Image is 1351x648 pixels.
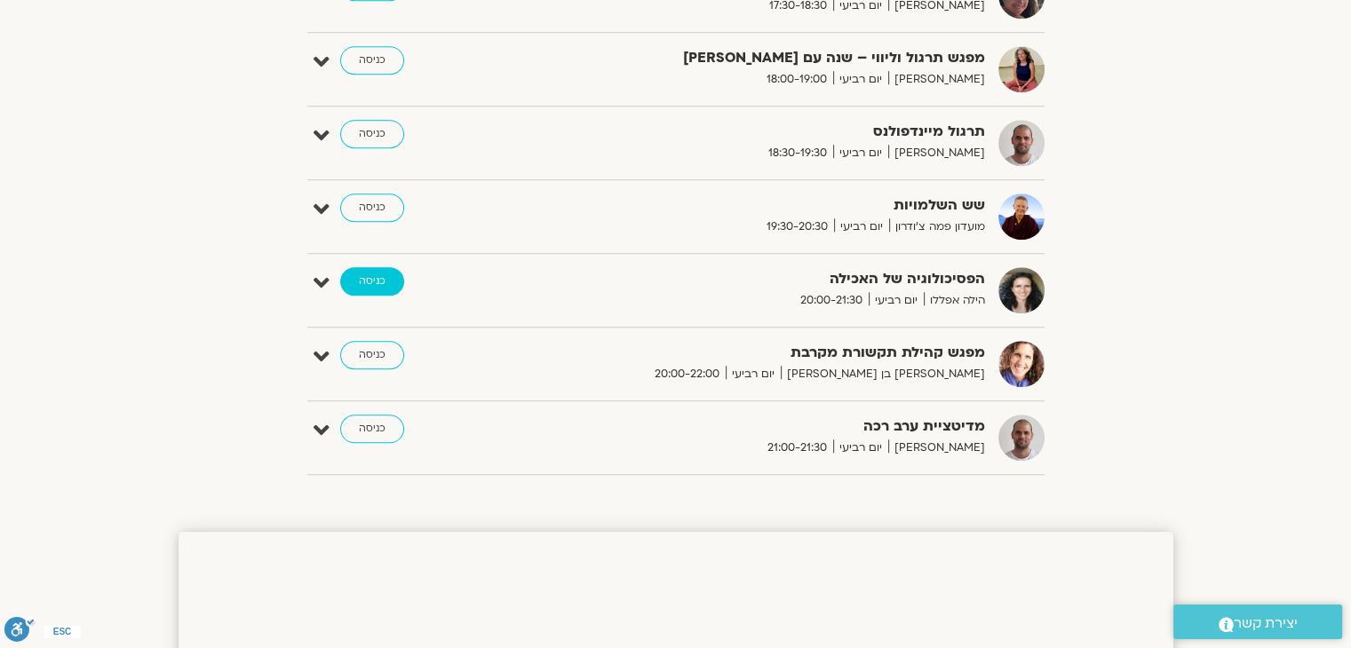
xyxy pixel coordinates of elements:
[550,120,985,144] strong: תרגול מיינדפולנס
[648,365,726,383] span: 20:00-22:00
[340,46,404,75] a: כניסה
[340,341,404,369] a: כניסה
[1173,605,1342,639] a: יצירת קשר
[794,291,869,310] span: 20:00-21:30
[781,365,985,383] span: [PERSON_NAME] בן [PERSON_NAME]
[340,267,404,296] a: כניסה
[888,144,985,162] span: [PERSON_NAME]
[833,70,888,89] span: יום רביעי
[550,46,985,70] strong: מפגש תרגול וליווי – שנה עם [PERSON_NAME]
[888,439,985,457] span: [PERSON_NAME]
[924,291,985,310] span: הילה אפללו
[833,439,888,457] span: יום רביעי
[550,267,985,291] strong: הפסיכולוגיה של האכילה
[550,415,985,439] strong: מדיטציית ערב רכה
[889,217,985,236] span: מועדון פמה צ'ודרון
[340,120,404,148] a: כניסה
[833,144,888,162] span: יום רביעי
[340,415,404,443] a: כניסה
[834,217,889,236] span: יום רביעי
[760,70,833,89] span: 18:00-19:00
[760,217,834,236] span: 19:30-20:30
[726,365,781,383] span: יום רביעי
[761,439,833,457] span: 21:00-21:30
[1234,612,1298,636] span: יצירת קשר
[550,341,985,365] strong: מפגש קהילת תקשורת מקרבת
[869,291,924,310] span: יום רביעי
[762,144,833,162] span: 18:30-19:30
[550,194,985,217] strong: שש השלמויות
[888,70,985,89] span: [PERSON_NAME]
[340,194,404,222] a: כניסה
